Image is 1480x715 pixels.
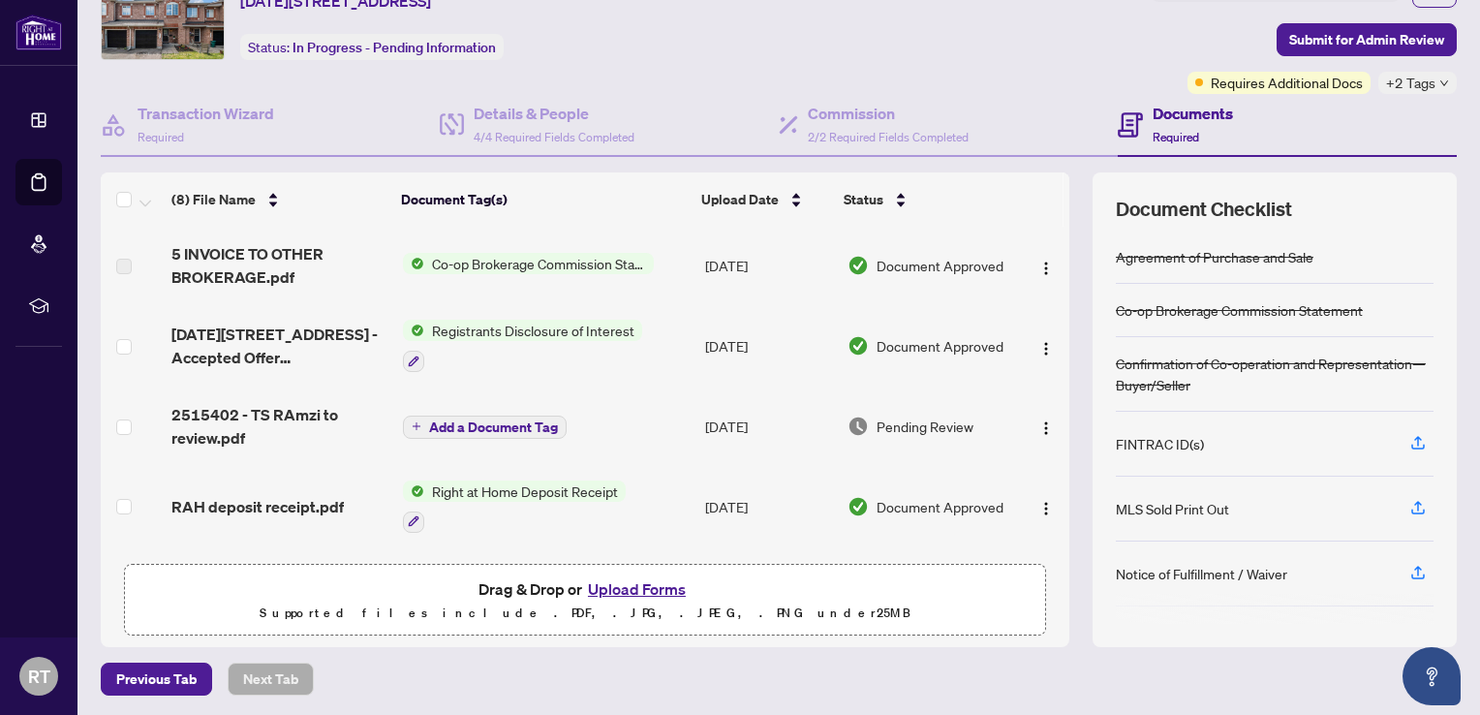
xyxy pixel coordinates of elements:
[1116,563,1287,584] div: Notice of Fulfillment / Waiver
[1153,130,1199,144] span: Required
[125,565,1045,637] span: Drag & Drop orUpload FormsSupported files include .PDF, .JPG, .JPEG, .PNG under25MB
[138,130,184,144] span: Required
[138,102,274,125] h4: Transaction Wizard
[164,172,393,227] th: (8) File Name
[877,255,1003,276] span: Document Approved
[1153,102,1233,125] h4: Documents
[1116,246,1313,267] div: Agreement of Purchase and Sale
[474,102,634,125] h4: Details & People
[1038,501,1054,516] img: Logo
[582,576,692,602] button: Upload Forms
[1038,341,1054,357] img: Logo
[240,34,504,60] div: Status:
[1031,411,1062,442] button: Logo
[171,242,387,289] span: 5 INVOICE TO OTHER BROKERAGE.pdf
[1031,491,1062,522] button: Logo
[424,320,642,341] span: Registrants Disclosure of Interest
[424,481,626,502] span: Right at Home Deposit Receipt
[1031,250,1062,281] button: Logo
[877,496,1003,517] span: Document Approved
[697,388,840,465] td: [DATE]
[228,663,314,696] button: Next Tab
[1116,353,1434,395] div: Confirmation of Co-operation and Representation—Buyer/Seller
[171,189,256,210] span: (8) File Name
[424,253,654,274] span: Co-op Brokerage Commission Statement
[137,602,1033,625] p: Supported files include .PDF, .JPG, .JPEG, .PNG under 25 MB
[697,304,840,388] td: [DATE]
[1116,433,1204,454] div: FINTRAC ID(s)
[403,253,424,274] img: Status Icon
[877,416,973,437] span: Pending Review
[28,663,50,690] span: RT
[429,420,558,434] span: Add a Document Tag
[808,130,969,144] span: 2/2 Required Fields Completed
[171,495,344,518] span: RAH deposit receipt.pdf
[1289,24,1444,55] span: Submit for Admin Review
[171,403,387,450] span: 2515402 - TS RAmzi to review.pdf
[697,465,840,548] td: [DATE]
[1116,498,1229,519] div: MLS Sold Print Out
[474,130,634,144] span: 4/4 Required Fields Completed
[403,320,642,372] button: Status IconRegistrants Disclosure of Interest
[171,323,387,369] span: [DATE][STREET_ADDRESS] - Accepted Offer EXECUTED.pdf
[848,496,869,517] img: Document Status
[694,172,836,227] th: Upload Date
[836,172,1013,227] th: Status
[697,548,840,632] td: [DATE]
[1038,261,1054,276] img: Logo
[1116,196,1292,223] span: Document Checklist
[403,414,567,439] button: Add a Document Tag
[403,481,626,533] button: Status IconRight at Home Deposit Receipt
[403,416,567,439] button: Add a Document Tag
[403,481,424,502] img: Status Icon
[1439,78,1449,88] span: down
[1277,23,1457,56] button: Submit for Admin Review
[808,102,969,125] h4: Commission
[844,189,883,210] span: Status
[1031,330,1062,361] button: Logo
[393,172,694,227] th: Document Tag(s)
[1211,72,1363,93] span: Requires Additional Docs
[403,320,424,341] img: Status Icon
[697,227,840,304] td: [DATE]
[101,663,212,696] button: Previous Tab
[116,664,197,695] span: Previous Tab
[1038,420,1054,436] img: Logo
[848,335,869,357] img: Document Status
[15,15,62,50] img: logo
[877,335,1003,357] span: Document Approved
[478,576,692,602] span: Drag & Drop or
[848,416,869,437] img: Document Status
[293,39,496,56] span: In Progress - Pending Information
[1386,72,1435,94] span: +2 Tags
[403,253,654,274] button: Status IconCo-op Brokerage Commission Statement
[412,421,421,431] span: plus
[1116,299,1363,321] div: Co-op Brokerage Commission Statement
[848,255,869,276] img: Document Status
[701,189,779,210] span: Upload Date
[1403,647,1461,705] button: Open asap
